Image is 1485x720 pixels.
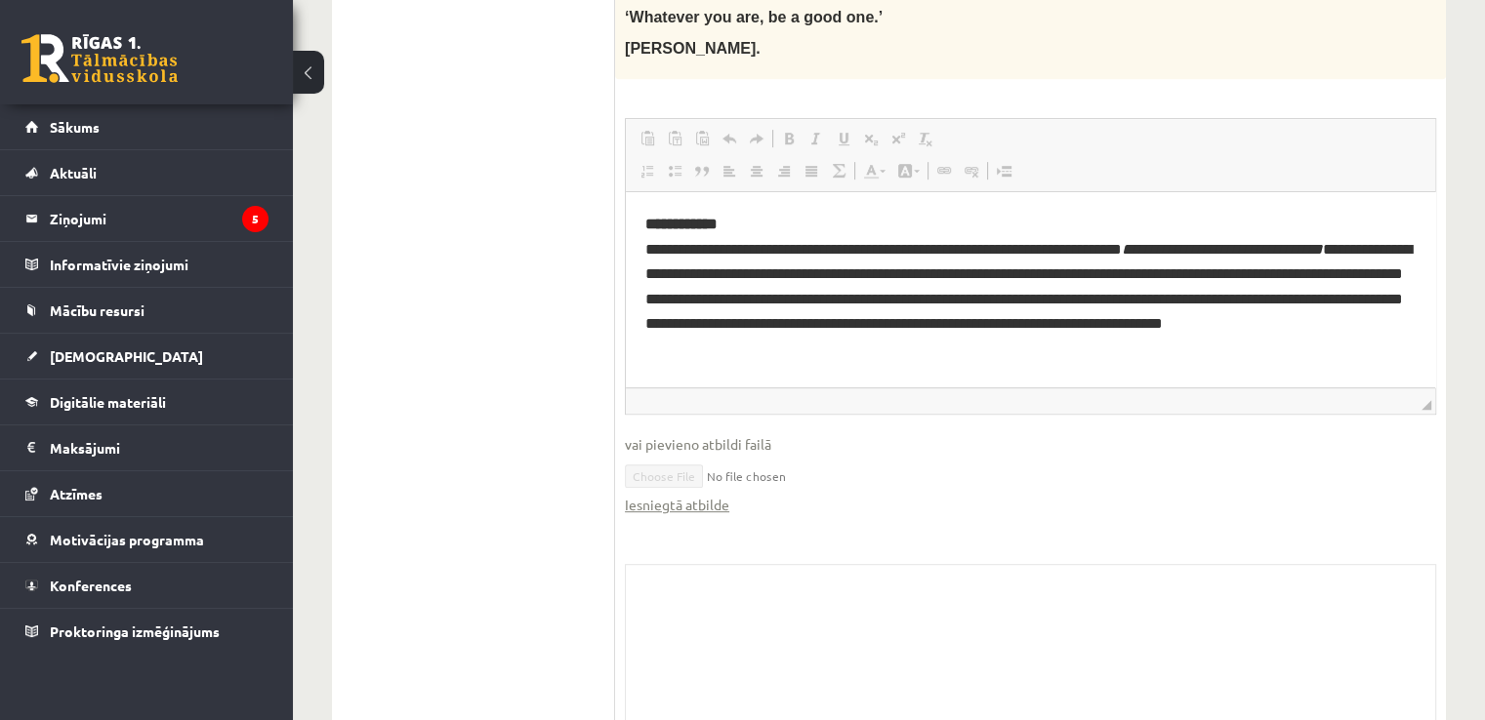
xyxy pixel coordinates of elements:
[912,126,939,151] a: Remove Format
[50,118,100,136] span: Sākums
[688,126,716,151] a: Paste from Word
[50,485,103,502] span: Atzīmes
[50,301,144,319] span: Mācību resursi
[25,609,268,654] a: Proktoringa izmēģinājums
[25,104,268,149] a: Sākums
[50,531,204,548] span: Motivācijas programma
[50,196,268,241] legend: Ziņojumi
[50,164,97,181] span: Aktuāli
[830,126,857,151] a: Underline (Ctrl+U)
[625,40,761,57] span: [PERSON_NAME].
[25,288,268,333] a: Mācību resursi
[50,577,132,594] span: Konferences
[25,150,268,195] a: Aktuāli
[825,158,852,183] a: Math
[25,471,268,516] a: Atzīmes
[50,393,166,411] span: Digitālie materiāli
[688,158,716,183] a: Block Quote
[625,434,1436,455] span: vai pievieno atbildi failā
[25,425,268,470] a: Maksājumi
[50,347,203,365] span: [DEMOGRAPHIC_DATA]
[634,126,661,151] a: Paste (Ctrl+V)
[25,334,268,379] a: [DEMOGRAPHIC_DATA]
[25,380,268,424] a: Digitālie materiāli
[661,158,688,183] a: Insert/Remove Bulleted List
[803,126,830,151] a: Italic (Ctrl+I)
[857,126,885,151] a: Subscript
[743,158,770,183] a: Center
[25,242,268,287] a: Informatīvie ziņojumi
[743,126,770,151] a: Redo (Ctrl+Y)
[625,495,729,515] a: Iesniegtā atbilde
[775,126,803,151] a: Bold (Ctrl+B)
[930,158,958,183] a: Link (Ctrl+K)
[1422,400,1431,410] span: Resize
[891,158,926,183] a: Background Color
[716,126,743,151] a: Undo (Ctrl+Z)
[21,34,178,83] a: Rīgas 1. Tālmācības vidusskola
[625,9,883,25] span: ‘Whatever you are, be a good one.’
[885,126,912,151] a: Superscript
[25,517,268,562] a: Motivācijas programma
[716,158,743,183] a: Align Left
[857,158,891,183] a: Text Color
[50,622,220,640] span: Proktoringa izmēģinājums
[661,126,688,151] a: Paste as plain text (Ctrl+Shift+V)
[634,158,661,183] a: Insert/Remove Numbered List
[626,192,1435,387] iframe: Editor, wiswyg-editor-user-answer-47433856526140
[958,158,985,183] a: Unlink
[242,206,268,232] i: 5
[990,158,1017,183] a: Insert Page Break for Printing
[25,196,268,241] a: Ziņojumi5
[798,158,825,183] a: Justify
[770,158,798,183] a: Align Right
[50,425,268,470] legend: Maksājumi
[25,563,268,608] a: Konferences
[50,242,268,287] legend: Informatīvie ziņojumi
